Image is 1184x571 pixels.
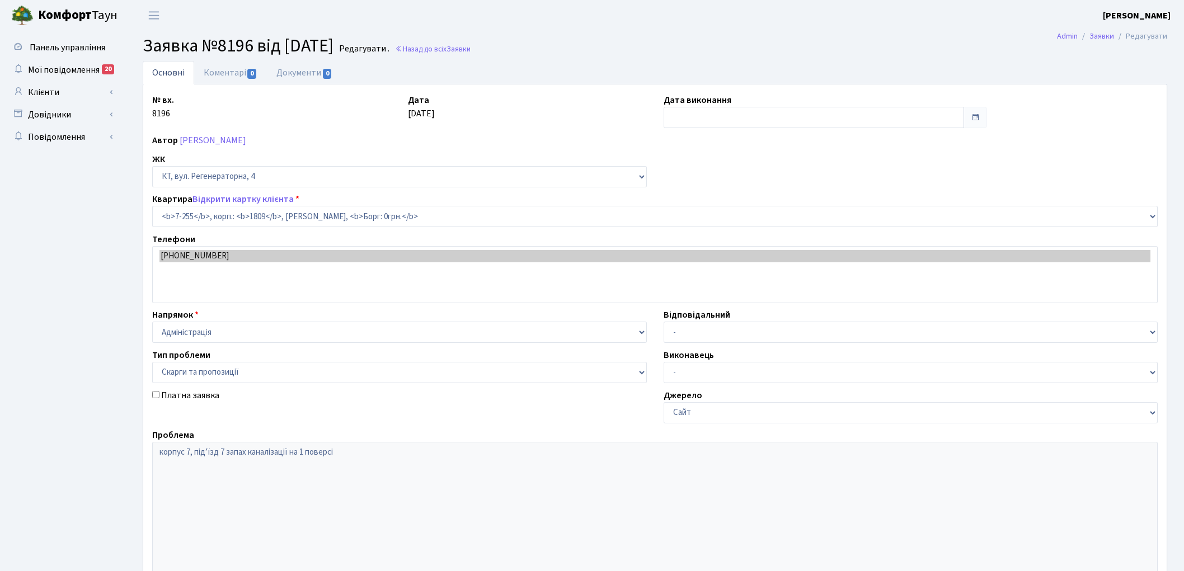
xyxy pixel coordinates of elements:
nav: breadcrumb [1040,25,1184,48]
a: Назад до всіхЗаявки [395,44,471,54]
span: 0 [323,69,332,79]
label: Джерело [664,389,702,402]
a: Основні [143,61,194,84]
select: ) [152,362,647,383]
label: ЖК [152,153,165,166]
label: Платна заявка [161,389,219,402]
option: [PHONE_NUMBER] [159,250,1150,262]
label: Автор [152,134,178,147]
a: Довідники [6,103,118,126]
a: Коментарі [194,61,267,84]
li: Редагувати [1114,30,1167,43]
a: Відкрити картку клієнта [192,193,294,205]
span: Заявки [447,44,471,54]
div: [DATE] [400,93,655,128]
select: ) [152,206,1158,227]
button: Переключити навігацію [140,6,168,25]
a: Повідомлення [6,126,118,148]
div: 8196 [144,93,400,128]
b: [PERSON_NAME] [1103,10,1171,22]
b: Комфорт [38,6,92,24]
a: Документи [267,61,342,84]
span: Мої повідомлення [28,64,100,76]
label: Відповідальний [664,308,730,322]
a: Панель управління [6,36,118,59]
a: Клієнти [6,81,118,103]
span: Таун [38,6,118,25]
span: Заявка №8196 від [DATE] [143,33,333,59]
span: 0 [247,69,256,79]
label: Телефони [152,233,195,246]
div: 20 [102,64,114,74]
label: Квартира [152,192,299,206]
a: [PERSON_NAME] [1103,9,1171,22]
label: № вх. [152,93,174,107]
label: Напрямок [152,308,199,322]
small: Редагувати . [337,44,389,54]
img: logo.png [11,4,34,27]
a: Admin [1057,30,1078,42]
label: Тип проблеми [152,348,210,362]
span: Панель управління [30,41,105,54]
label: Дата [408,93,429,107]
a: [PERSON_NAME] [180,134,246,147]
a: Заявки [1089,30,1114,42]
a: Мої повідомлення20 [6,59,118,81]
label: Проблема [152,428,194,442]
label: Дата виконання [664,93,731,107]
label: Виконавець [664,348,714,362]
